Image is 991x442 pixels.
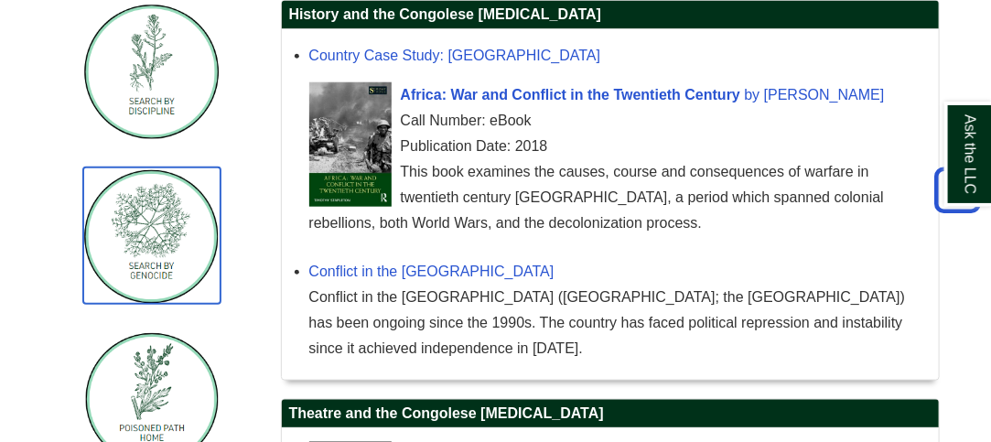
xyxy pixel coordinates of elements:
[309,108,930,134] div: Call Number: eBook
[401,87,885,102] a: Cover Art Africa: War and Conflict in the Twentieth Century by [PERSON_NAME]
[745,87,760,102] span: by
[401,87,741,102] span: Africa: War and Conflict in the Twentieth Century
[309,159,930,236] div: This book examines the causes, course and consequences of warfare in twentieth century [GEOGRAPHI...
[309,285,930,361] div: Conflict in the [GEOGRAPHIC_DATA] ([GEOGRAPHIC_DATA]; the [GEOGRAPHIC_DATA]) has been ongoing sin...
[928,178,986,202] a: Back to Top
[282,1,939,29] h2: History and the Congolese [MEDICAL_DATA]
[764,87,885,102] span: [PERSON_NAME]
[309,48,601,63] a: Country Case Study: [GEOGRAPHIC_DATA]
[309,264,555,279] a: Conflict in the [GEOGRAPHIC_DATA]
[282,400,939,428] h2: Theatre and the Congolese [MEDICAL_DATA]
[83,167,221,304] img: Search by Genocide
[309,134,930,159] div: Publication Date: 2018
[83,3,221,140] img: Search by Discipline
[309,82,392,206] img: Cover Art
